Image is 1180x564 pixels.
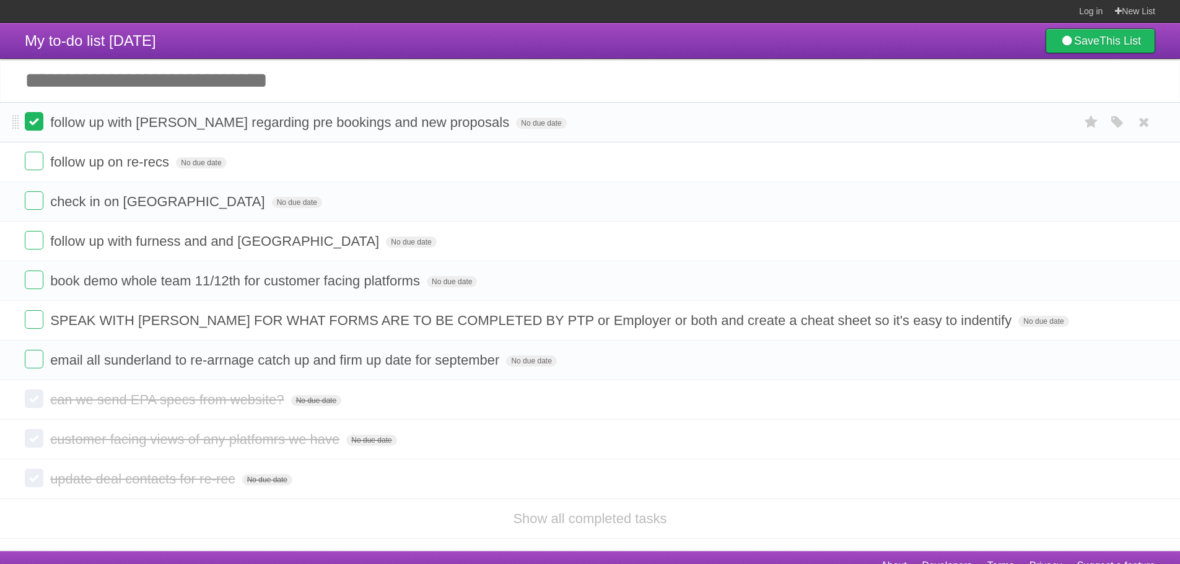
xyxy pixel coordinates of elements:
[25,310,43,329] label: Done
[25,152,43,170] label: Done
[50,115,512,130] span: follow up with [PERSON_NAME] regarding pre bookings and new proposals
[291,395,341,406] span: No due date
[506,355,556,367] span: No due date
[50,471,238,487] span: update deal contacts for re-rec
[25,271,43,289] label: Done
[50,352,502,368] span: email all sunderland to re-arrnage catch up and firm up date for september
[50,273,423,289] span: book demo whole team 11/12th for customer facing platforms
[50,233,382,249] span: follow up with furness and and [GEOGRAPHIC_DATA]
[25,32,156,49] span: My to-do list [DATE]
[176,157,226,168] span: No due date
[1018,316,1069,327] span: No due date
[427,276,477,287] span: No due date
[25,469,43,487] label: Done
[50,194,268,209] span: check in on [GEOGRAPHIC_DATA]
[242,474,292,485] span: No due date
[272,197,322,208] span: No due date
[25,231,43,249] label: Done
[1080,112,1103,132] label: Star task
[386,236,436,248] span: No due date
[50,432,343,447] span: customer facing views of any platfomrs we have
[25,112,43,131] label: Done
[25,350,43,368] label: Done
[25,191,43,210] label: Done
[50,154,172,170] span: follow up on re-recs
[50,313,1015,328] span: SPEAK WITH [PERSON_NAME] FOR WHAT FORMS ARE TO BE COMPLETED BY PTP or Employer or both and create...
[1099,35,1141,47] b: This List
[346,435,396,446] span: No due date
[1046,28,1155,53] a: SaveThis List
[516,118,566,129] span: No due date
[50,392,287,407] span: can we send EPA specs from website?
[513,511,666,526] a: Show all completed tasks
[25,429,43,448] label: Done
[25,389,43,408] label: Done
